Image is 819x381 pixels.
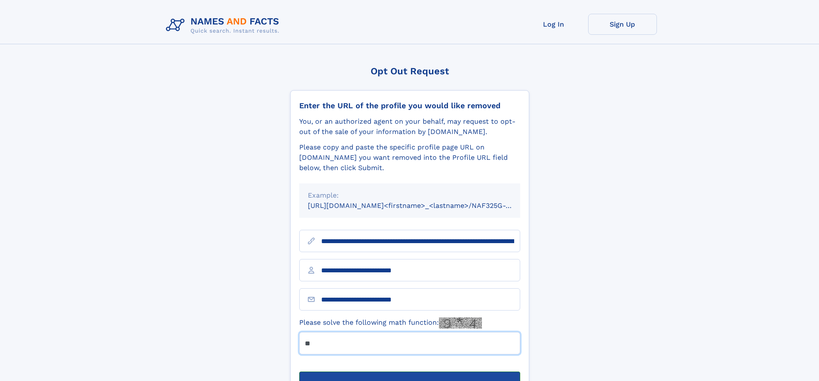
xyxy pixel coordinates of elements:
div: Example: [308,190,512,201]
a: Log In [519,14,588,35]
label: Please solve the following math function: [299,317,482,329]
div: You, or an authorized agent on your behalf, may request to opt-out of the sale of your informatio... [299,116,520,137]
small: [URL][DOMAIN_NAME]<firstname>_<lastname>/NAF325G-xxxxxxxx [308,201,537,210]
div: Please copy and paste the specific profile page URL on [DOMAIN_NAME] you want removed into the Pr... [299,142,520,173]
a: Sign Up [588,14,657,35]
div: Enter the URL of the profile you would like removed [299,101,520,110]
div: Opt Out Request [290,66,529,76]
img: Logo Names and Facts [163,14,286,37]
